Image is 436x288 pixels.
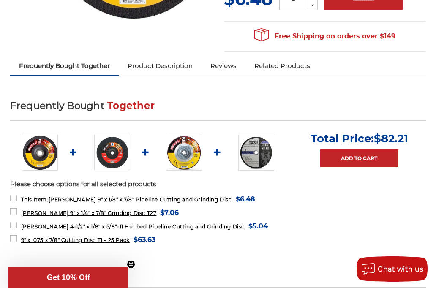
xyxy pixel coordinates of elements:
[160,207,179,218] span: $7.06
[202,57,245,75] a: Reviews
[21,210,157,216] span: [PERSON_NAME] 9" x 1/4" x 7/8" Grinding Disc T27
[22,135,58,171] img: Mercer 9" x 1/8" x 7/8 Cutting and Light Grinding Wheel
[21,237,130,243] span: 9" x .075 x 7/8" Cutting Disc T1 - 25 Pack
[47,273,90,282] span: Get 10% Off
[134,234,155,245] span: $63.63
[10,57,119,75] a: Frequently Bought Together
[119,57,202,75] a: Product Description
[107,100,155,111] span: Together
[21,223,245,230] span: [PERSON_NAME] 4-1/2" x 1/8" x 5/8"-11 Hubbed Pipeline Cutting and Grinding Disc
[311,132,408,145] p: Total Price:
[357,256,428,282] button: Chat with us
[378,265,423,273] span: Chat with us
[10,100,104,111] span: Frequently Bought
[8,267,128,288] div: Get 10% OffClose teaser
[245,57,319,75] a: Related Products
[320,149,398,167] a: Add to Cart
[248,220,268,232] span: $5.04
[21,196,49,203] strong: This Item:
[10,179,426,189] p: Please choose options for all selected products
[374,132,408,145] span: $82.21
[254,28,395,45] span: Free Shipping on orders over $149
[21,196,232,203] span: [PERSON_NAME] 9" x 1/8" x 7/8" Pipeline Cutting and Grinding Disc
[236,193,255,205] span: $6.48
[127,260,135,269] button: Close teaser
